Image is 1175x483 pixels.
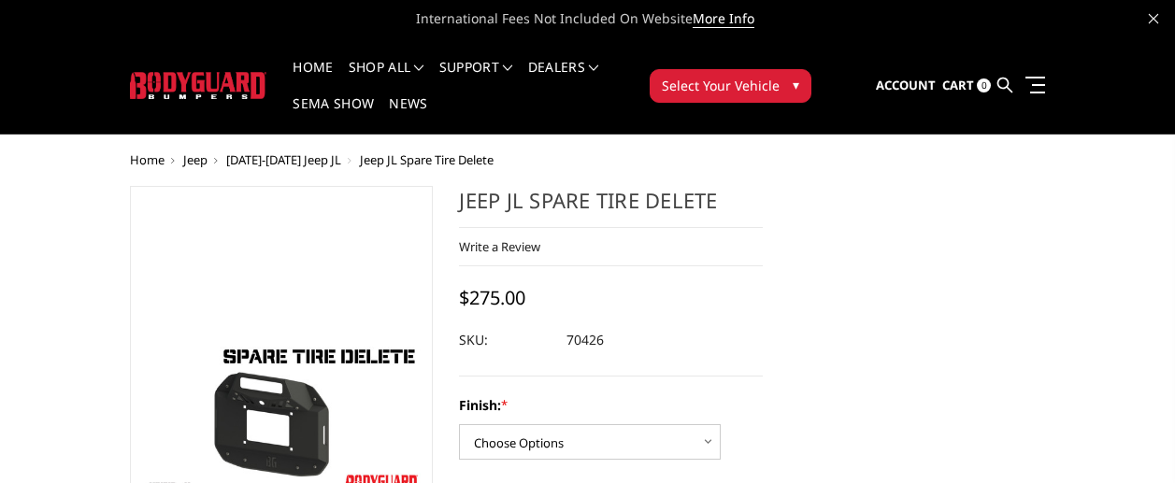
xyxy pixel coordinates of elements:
[389,97,427,134] a: News
[459,186,763,228] h1: Jeep JL Spare Tire Delete
[793,75,799,94] span: ▾
[349,61,424,97] a: shop all
[876,77,936,93] span: Account
[293,61,333,97] a: Home
[459,238,540,255] a: Write a Review
[876,61,936,111] a: Account
[459,285,525,310] span: $275.00
[459,323,552,357] dt: SKU:
[459,395,763,415] label: Finish:
[650,69,811,103] button: Select Your Vehicle
[360,151,494,168] span: Jeep JL Spare Tire Delete
[693,9,754,28] a: More Info
[942,77,974,93] span: Cart
[566,323,604,357] dd: 70426
[130,72,267,99] img: BODYGUARD BUMPERS
[528,61,599,97] a: Dealers
[130,151,165,168] a: Home
[977,78,991,92] span: 0
[226,151,341,168] a: [DATE]-[DATE] Jeep JL
[662,76,780,95] span: Select Your Vehicle
[293,97,374,134] a: SEMA Show
[942,61,991,111] a: Cart 0
[439,61,513,97] a: Support
[183,151,208,168] a: Jeep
